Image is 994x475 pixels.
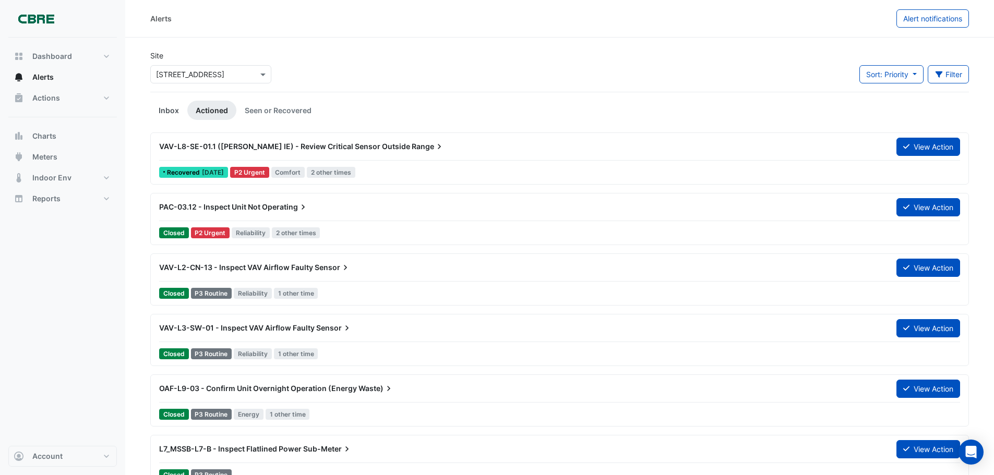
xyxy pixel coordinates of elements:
div: Alerts [150,13,172,24]
span: Reliability [234,288,272,299]
span: Alert notifications [903,14,962,23]
button: View Action [896,440,960,458]
div: P3 Routine [191,288,232,299]
button: Account [8,446,117,467]
span: Sensor [316,323,352,333]
span: Recovered [167,169,202,176]
span: Closed [159,227,189,238]
app-icon: Actions [14,93,24,103]
span: Closed [159,409,189,420]
app-icon: Alerts [14,72,24,82]
span: 1 other time [274,348,318,359]
button: Dashboard [8,46,117,67]
button: View Action [896,259,960,277]
label: Site [150,50,163,61]
button: Indoor Env [8,167,117,188]
app-icon: Reports [14,193,24,204]
span: Reliability [232,227,270,238]
span: OAF-L9-03 - Confirm Unit Overnight Operation (Energy [159,384,357,393]
span: Indoor Env [32,173,71,183]
button: Filter [928,65,969,83]
app-icon: Dashboard [14,51,24,62]
span: VAV-L3-SW-01 - Inspect VAV Airflow Faulty [159,323,315,332]
span: Sort: Priority [866,70,908,79]
span: Charts [32,131,56,141]
span: Meters [32,152,57,162]
a: Inbox [150,101,187,120]
span: Operating [262,202,308,212]
div: P2 Urgent [191,227,230,238]
span: PAC-03.12 - Inspect Unit Not [159,202,260,211]
div: Open Intercom Messenger [959,440,984,465]
span: Account [32,451,63,461]
span: Alerts [32,72,54,82]
img: Company Logo [13,8,59,29]
span: 2 other times [272,227,320,238]
span: Reliability [234,348,272,359]
a: Actioned [187,101,236,120]
span: 1 other time [266,409,310,420]
span: Dashboard [32,51,72,62]
span: Reports [32,193,61,204]
button: Charts [8,126,117,147]
span: Comfort [271,167,305,178]
button: Actions [8,88,117,108]
span: VAV-L8-SE-01.1 ([PERSON_NAME] IE) - Review Critical Sensor Outside [159,142,410,151]
app-icon: Indoor Env [14,173,24,183]
span: Energy [234,409,264,420]
span: Range [412,141,445,152]
span: VAV-L2-CN-13 - Inspect VAV Airflow Faulty [159,263,313,272]
app-icon: Charts [14,131,24,141]
button: View Action [896,198,960,216]
span: Waste) [358,383,394,394]
span: Sensor [315,262,351,273]
button: View Action [896,138,960,156]
span: 1 other time [274,288,318,299]
span: Tue 05-Aug-2025 09:15 AEST [202,168,224,176]
div: P3 Routine [191,409,232,420]
span: Sub-Meter [303,444,352,454]
span: Closed [159,288,189,299]
button: Alert notifications [896,9,969,28]
button: Sort: Priority [859,65,924,83]
button: View Action [896,380,960,398]
button: Reports [8,188,117,209]
span: Closed [159,348,189,359]
a: Seen or Recovered [236,101,320,120]
div: P2 Urgent [230,167,269,178]
button: View Action [896,319,960,337]
span: Actions [32,93,60,103]
span: 2 other times [307,167,355,178]
app-icon: Meters [14,152,24,162]
span: L7_MSSB-L7-B - Inspect Flatlined Power [159,444,302,453]
button: Meters [8,147,117,167]
button: Alerts [8,67,117,88]
div: P3 Routine [191,348,232,359]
